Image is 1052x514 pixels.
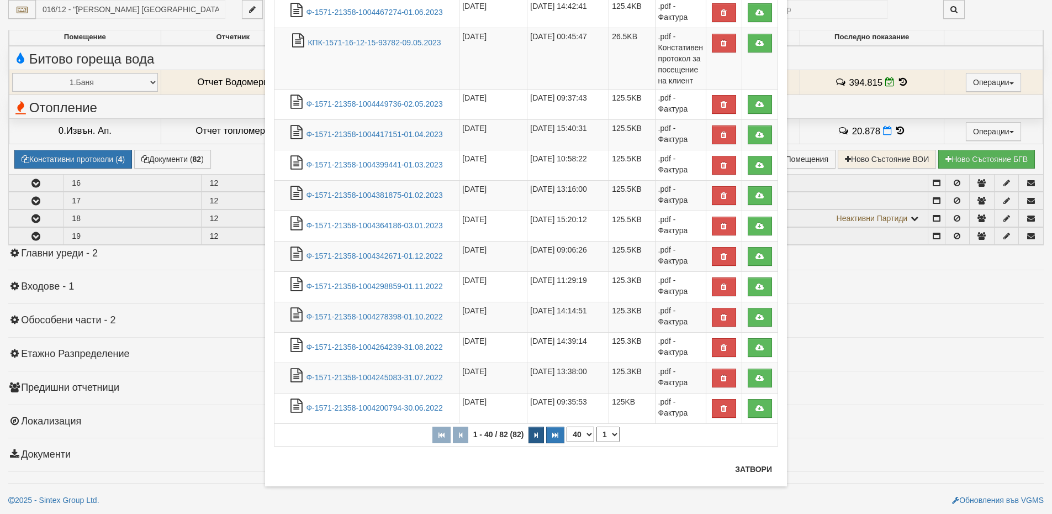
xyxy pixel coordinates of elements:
[609,241,655,271] td: 125.5KB
[609,211,655,241] td: 125.5KB
[527,119,609,150] td: [DATE] 15:40:31
[274,332,778,363] tr: Ф-1571-21358-1004264239-31.08.2022.pdf - Фактура
[306,191,442,200] a: Ф-1571-21358-1004381875-01.02.2023
[274,271,778,302] tr: Ф-1571-21358-1004298859-01.11.2022.pdf - Фактура
[655,271,706,302] td: .pdf - Фактура
[306,312,442,321] a: Ф-1571-21358-1004278398-01.10.2022
[527,211,609,241] td: [DATE] 15:20:12
[459,180,527,211] td: [DATE]
[609,302,655,332] td: 125.3KB
[527,332,609,363] td: [DATE] 14:39:14
[274,150,778,180] tr: Ф-1571-21358-1004399441-01.03.2023.pdf - Фактура
[459,89,527,119] td: [DATE]
[459,28,527,89] td: [DATE]
[274,363,778,393] tr: Ф-1571-21358-1004245083-31.07.2022.pdf - Фактура
[609,89,655,119] td: 125.5KB
[655,180,706,211] td: .pdf - Фактура
[274,302,778,332] tr: Ф-1571-21358-1004278398-01.10.2022.pdf - Фактура
[609,393,655,423] td: 125KB
[459,211,527,241] td: [DATE]
[459,363,527,393] td: [DATE]
[306,221,442,230] a: Ф-1571-21358-1004364186-03.01.2023
[459,119,527,150] td: [DATE]
[527,271,609,302] td: [DATE] 11:29:19
[306,282,442,291] a: Ф-1571-21358-1004298859-01.11.2022
[609,332,655,363] td: 125.3KB
[274,89,778,119] tr: Ф-1571-21358-1004449736-02.05.2023.pdf - Фактура
[308,38,441,47] a: КПК-1571-16-12-15-93782-09.05.2023
[306,251,442,260] a: Ф-1571-21358-1004342671-01.12.2022
[274,28,778,89] tr: КПК-1571-16-12-15-93782-09.05.2023.pdf - Констативен протокол за посещение на клиент
[306,8,442,17] a: Ф-1571-21358-1004467274-01.06.2023
[527,363,609,393] td: [DATE] 13:38:00
[609,363,655,393] td: 125.3KB
[655,332,706,363] td: .pdf - Фактура
[306,403,442,412] a: Ф-1571-21358-1004200794-30.06.2022
[459,271,527,302] td: [DATE]
[306,343,442,352] a: Ф-1571-21358-1004264239-31.08.2022
[655,89,706,119] td: .pdf - Фактура
[306,130,442,139] a: Ф-1571-21358-1004417151-01.04.2023
[274,393,778,423] tr: Ф-1571-21358-1004200794-30.06.2022.pdf - Фактура
[306,99,442,108] a: Ф-1571-21358-1004449736-02.05.2023
[609,28,655,89] td: 26.5KB
[609,150,655,180] td: 125.5KB
[306,373,442,382] a: Ф-1571-21358-1004245083-31.07.2022
[459,241,527,271] td: [DATE]
[546,427,564,443] button: Последна страница
[432,427,451,443] button: Първа страница
[655,302,706,332] td: .pdf - Фактура
[274,211,778,241] tr: Ф-1571-21358-1004364186-03.01.2023.pdf - Фактура
[527,241,609,271] td: [DATE] 09:06:26
[609,271,655,302] td: 125.3KB
[527,393,609,423] td: [DATE] 09:35:53
[655,211,706,241] td: .pdf - Фактура
[527,150,609,180] td: [DATE] 10:58:22
[655,241,706,271] td: .pdf - Фактура
[459,302,527,332] td: [DATE]
[274,180,778,211] tr: Ф-1571-21358-1004381875-01.02.2023.pdf - Фактура
[528,427,544,443] button: Следваща страница
[274,241,778,271] tr: Ф-1571-21358-1004342671-01.12.2022.pdf - Фактура
[609,119,655,150] td: 125.5KB
[655,393,706,423] td: .pdf - Фактура
[655,28,706,89] td: .pdf - Констативен протокол за посещение на клиент
[655,119,706,150] td: .pdf - Фактура
[306,160,442,169] a: Ф-1571-21358-1004399441-01.03.2023
[527,180,609,211] td: [DATE] 13:16:00
[459,332,527,363] td: [DATE]
[471,430,527,439] span: 1 - 40 / 82 (82)
[596,427,620,442] select: Страница номер
[527,28,609,89] td: [DATE] 00:45:47
[453,427,468,443] button: Предишна страница
[274,119,778,150] tr: Ф-1571-21358-1004417151-01.04.2023.pdf - Фактура
[527,302,609,332] td: [DATE] 14:14:51
[655,150,706,180] td: .pdf - Фактура
[567,427,594,442] select: Брой редове на страница
[655,363,706,393] td: .pdf - Фактура
[609,180,655,211] td: 125.5KB
[527,89,609,119] td: [DATE] 09:37:43
[459,393,527,423] td: [DATE]
[459,150,527,180] td: [DATE]
[728,460,779,478] button: Затвори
